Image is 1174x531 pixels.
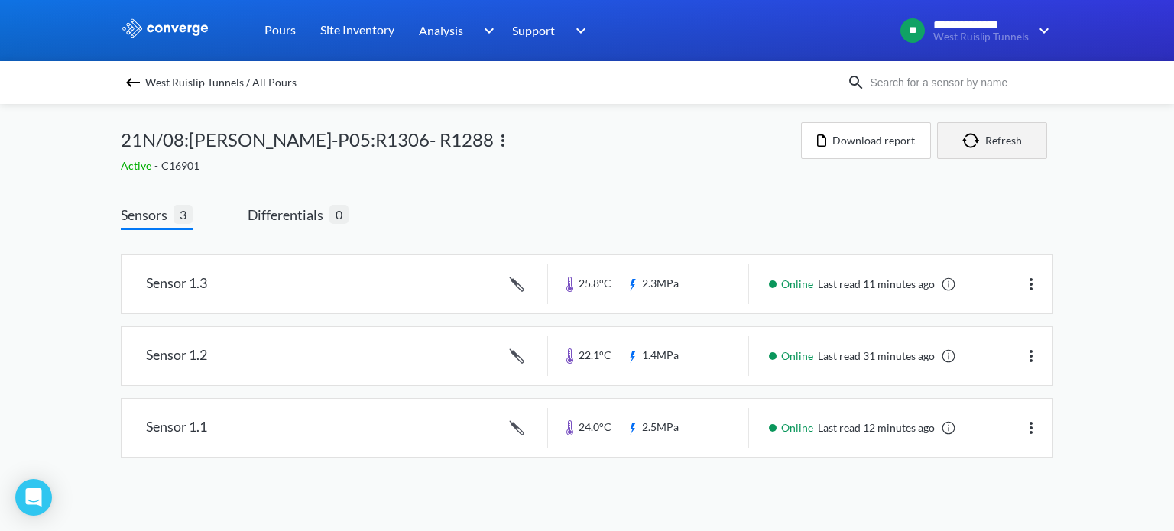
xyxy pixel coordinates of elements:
span: 3 [174,205,193,224]
img: more.svg [1022,419,1040,437]
input: Search for a sensor by name [865,74,1050,91]
span: 0 [329,205,349,224]
button: Download report [801,122,931,159]
span: Support [512,21,555,40]
img: downArrow.svg [474,21,498,40]
img: logo_ewhite.svg [121,18,209,38]
span: Sensors [121,204,174,225]
span: West Ruislip Tunnels / All Pours [145,72,297,93]
img: icon-search.svg [847,73,865,92]
img: more.svg [1022,275,1040,293]
span: Active [121,159,154,172]
span: Differentials [248,204,329,225]
img: more.svg [494,131,512,150]
img: icon-file.svg [817,134,826,147]
img: downArrow.svg [1029,21,1053,40]
img: icon-refresh.svg [962,133,985,148]
img: downArrow.svg [566,21,590,40]
div: Open Intercom Messenger [15,479,52,516]
span: 21N/08:[PERSON_NAME]-P05:R1306- R1288 [121,125,494,154]
button: Refresh [937,122,1047,159]
img: more.svg [1022,347,1040,365]
span: West Ruislip Tunnels [933,31,1029,43]
span: - [154,159,161,172]
img: backspace.svg [124,73,142,92]
span: Analysis [419,21,463,40]
div: C16901 [121,157,801,174]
